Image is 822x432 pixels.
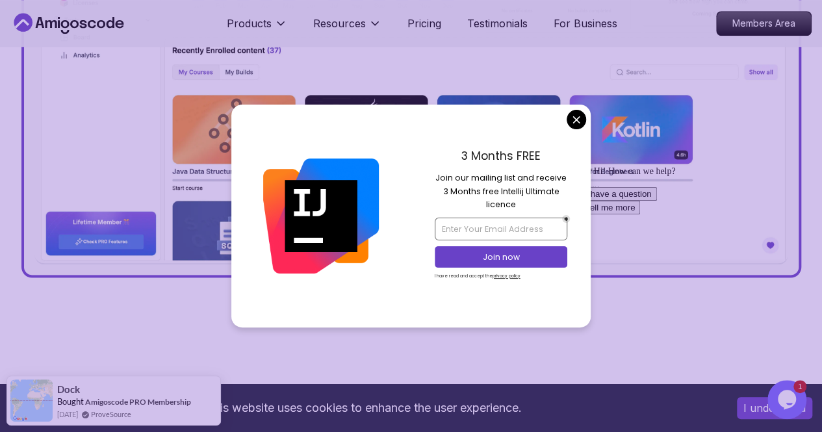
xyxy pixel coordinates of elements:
[717,12,811,35] p: Members Area
[57,384,80,395] span: Dock
[10,379,53,422] img: provesource social proof notification image
[57,396,84,407] span: Bought
[313,16,381,42] button: Resources
[575,160,809,374] iframe: chat widget
[554,16,617,31] a: For Business
[5,6,100,16] span: 👋 Hi! How can we help?
[227,16,272,31] p: Products
[767,380,809,419] iframe: chat widget
[10,394,717,422] div: This website uses cookies to enhance the user experience.
[407,16,441,31] a: Pricing
[227,16,287,42] button: Products
[467,16,528,31] a: Testimonials
[5,27,82,40] button: I have a question
[716,11,812,36] a: Members Area
[737,397,812,419] button: Accept cookies
[57,409,78,420] span: [DATE]
[313,16,366,31] p: Resources
[5,5,239,54] div: 👋 Hi! How can we help?I have a questionTell me more
[5,40,65,54] button: Tell me more
[85,397,191,407] a: Amigoscode PRO Membership
[91,409,131,420] a: ProveSource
